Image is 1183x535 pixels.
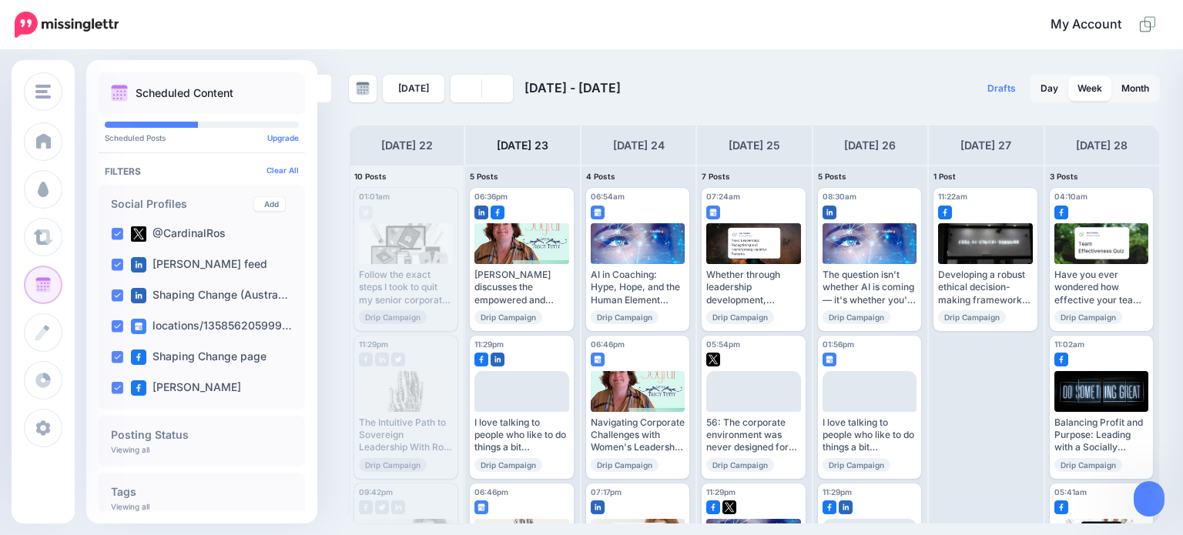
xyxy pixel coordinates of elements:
span: 11:29pm [706,487,736,497]
img: linkedin-square.png [839,500,853,514]
img: twitter-grey-square.png [359,206,373,219]
img: twitter-square.png [131,226,146,242]
a: Month [1112,76,1158,101]
img: Missinglettr [15,12,119,38]
img: linkedin-square.png [591,500,605,514]
img: facebook-square.png [938,206,952,219]
span: 11:29pm [823,487,852,497]
span: 07:17pm [591,487,622,497]
img: google_business-square.png [474,500,488,514]
a: Week [1068,76,1111,101]
div: Follow the exact steps I took to quit my senior corporate role and start my coaching business in ... [359,269,453,306]
img: facebook-square.png [1054,353,1068,366]
span: 08:30am [823,192,856,201]
span: Drip Campaign [474,458,542,472]
div: I love talking to people who like to do things a bit differently and dare to envision a different... [474,416,568,454]
img: linkedin-square.png [131,288,146,303]
a: My Account [1035,6,1160,44]
img: linkedin-grey-square.png [375,353,389,366]
div: Balancing Profit and Purpose: Leading with a Socially Responsible Mindset: [URL] #CorporateSocial... [1054,416,1148,454]
img: google_business-square.png [591,206,605,219]
div: The Intuitive Path to Sovereign Leadership With Ros Cardinal: [URL] #RosalindCardinal #WomenSLead... [359,416,453,454]
span: Drip Campaign [591,458,659,472]
span: 10 Posts [354,172,387,181]
span: Drip Campaign [474,310,542,324]
span: Drip Campaign [359,458,427,472]
span: 07:24am [706,192,740,201]
a: [DATE] [383,75,444,102]
div: The question isn't whether AI is coming — it's whether you'll be ready to use it in a way that en... [823,269,917,306]
div: Developing a robust ethical decision-making framework is essential for leaders to navigate these ... [938,269,1032,306]
h4: Posting Status [111,430,293,440]
span: 06:46pm [474,487,508,497]
img: facebook-grey-square.png [359,353,373,366]
div: [PERSON_NAME] discusses the empowered and shadow archetypes and highlights how these archetypes c... [474,269,568,306]
img: google_business-square.png [131,319,146,334]
span: 04:10am [1054,192,1087,201]
img: facebook-grey-square.png [359,500,373,514]
img: facebook-square.png [1054,500,1068,514]
img: google_business-square.png [823,353,836,366]
span: 05:41am [1054,487,1087,497]
span: 7 Posts [702,172,730,181]
span: Drip Campaign [1054,458,1122,472]
img: calendar-grey-darker.png [356,82,370,95]
a: Upgrade [267,133,299,142]
img: linkedin-grey-square.png [391,500,405,514]
h4: [DATE] 24 [613,136,665,155]
img: facebook-square.png [1054,206,1068,219]
label: [PERSON_NAME] feed [131,257,267,273]
img: google_business-square.png [591,353,605,366]
img: twitter-grey-square.png [391,353,405,366]
img: linkedin-square.png [474,206,488,219]
span: Drip Campaign [1054,310,1122,324]
h4: [DATE] 23 [497,136,548,155]
img: twitter-grey-square.png [375,500,389,514]
h4: [DATE] 22 [381,136,433,155]
a: Drafts [978,75,1025,102]
p: Scheduled Content [136,88,233,99]
img: facebook-square.png [491,206,504,219]
span: 05:54pm [706,339,740,349]
span: 4 Posts [586,172,615,181]
img: twitter-square.png [706,353,720,366]
p: Scheduled Posts [105,134,299,142]
span: Drip Campaign [938,310,1006,324]
span: Drip Campaign [706,458,774,472]
label: locations/135856205999… [131,319,292,334]
a: Add [254,197,285,211]
span: 06:54am [591,192,625,201]
h4: Social Profiles [111,199,254,209]
p: Viewing all [111,445,149,454]
span: 1 Post [933,172,956,181]
span: Drip Campaign [359,310,427,324]
span: 06:36pm [474,192,508,201]
div: Whether through leadership development, diagnostic tools, or coaching, we help leaders evolve – b... [706,269,800,306]
span: [DATE] - [DATE] [524,80,621,95]
span: 5 Posts [470,172,498,181]
div: Have you ever wondered how effective your team really is? Find out! Read more 👉 [URL] #Leadership... [1054,269,1148,306]
h4: [DATE] 27 [960,136,1011,155]
h4: Filters [105,166,299,177]
span: Drip Campaign [823,458,890,472]
a: Day [1031,76,1067,101]
span: 06:46pm [591,339,625,349]
img: linkedin-square.png [131,257,146,273]
a: Clear All [266,166,299,175]
span: 3 Posts [1050,172,1078,181]
img: twitter-square.png [722,500,736,514]
div: AI in Coaching: Hype, Hope, and the Human Element ▸ [URL] #AI #AIInCoaching #AICoach #Coaching #H... [591,269,685,306]
h4: Tags [111,487,293,497]
h4: [DATE] 26 [844,136,896,155]
span: Drip Campaign [823,310,890,324]
label: Shaping Change (Austra… [131,288,288,303]
img: facebook-square.png [131,349,146,365]
h4: [DATE] 25 [729,136,780,155]
span: 11:22am [938,192,967,201]
img: google_business-square.png [706,206,720,219]
label: Shaping Change page [131,349,266,365]
img: calendar.png [111,85,128,102]
p: Viewing all [111,502,149,511]
img: facebook-square.png [131,380,146,396]
div: 56: The corporate environment was never designed for women to thrive with [PERSON_NAME] ▸ [URL] #... [706,416,800,454]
